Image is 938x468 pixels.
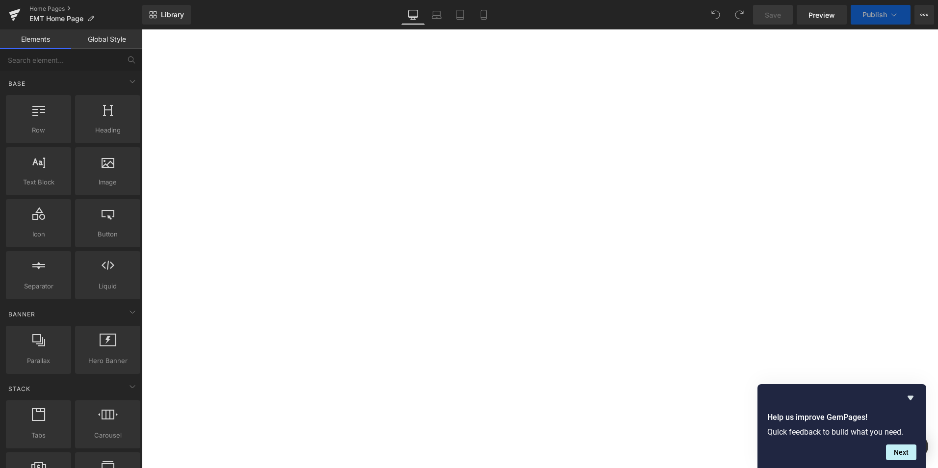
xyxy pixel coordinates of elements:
[914,5,934,25] button: More
[7,384,31,393] span: Stack
[767,412,916,423] h2: Help us improve GemPages!
[71,29,142,49] a: Global Style
[9,125,68,135] span: Row
[9,229,68,239] span: Icon
[78,281,137,291] span: Liquid
[448,5,472,25] a: Tablet
[886,444,916,460] button: Next question
[9,356,68,366] span: Parallax
[7,79,26,88] span: Base
[9,177,68,187] span: Text Block
[401,5,425,25] a: Desktop
[78,229,137,239] span: Button
[78,177,137,187] span: Image
[78,356,137,366] span: Hero Banner
[472,5,495,25] a: Mobile
[78,430,137,441] span: Carousel
[797,5,847,25] a: Preview
[142,5,191,25] a: New Library
[730,5,749,25] button: Redo
[9,430,68,441] span: Tabs
[425,5,448,25] a: Laptop
[851,5,911,25] button: Publish
[78,125,137,135] span: Heading
[29,5,142,13] a: Home Pages
[161,10,184,19] span: Library
[767,392,916,460] div: Help us improve GemPages!
[808,10,835,20] span: Preview
[765,10,781,20] span: Save
[862,11,887,19] span: Publish
[767,427,916,437] p: Quick feedback to build what you need.
[29,15,83,23] span: EMT Home Page
[9,281,68,291] span: Separator
[905,392,916,404] button: Hide survey
[7,310,36,319] span: Banner
[706,5,726,25] button: Undo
